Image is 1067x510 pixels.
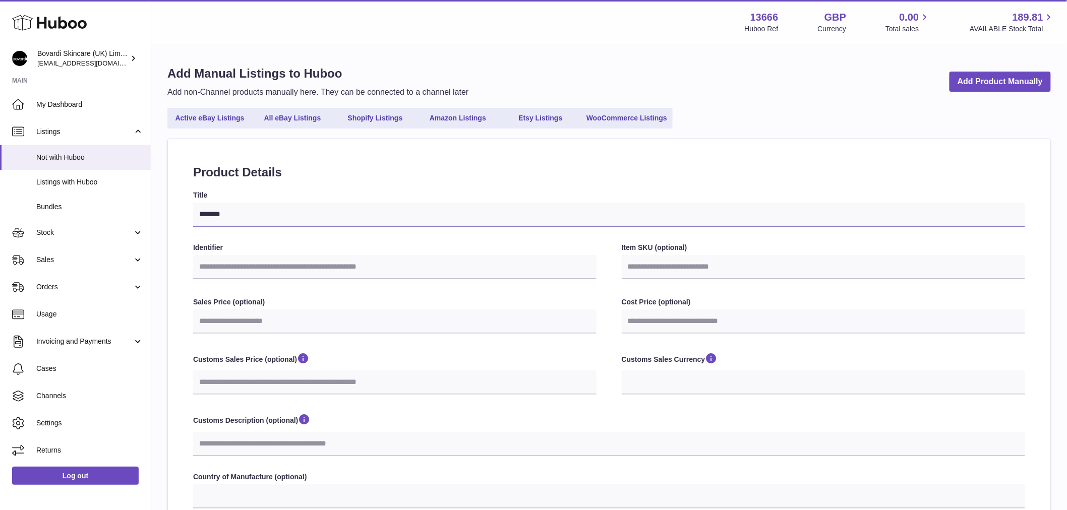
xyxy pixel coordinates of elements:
[622,297,1025,307] label: Cost Price (optional)
[36,153,143,162] span: Not with Huboo
[36,202,143,212] span: Bundles
[36,337,133,346] span: Invoicing and Payments
[167,87,468,98] p: Add non-Channel products manually here. They can be connected to a channel later
[36,100,143,109] span: My Dashboard
[193,352,597,368] label: Customs Sales Price (optional)
[36,364,143,373] span: Cases
[193,164,1025,180] h2: Product Details
[169,110,250,126] a: Active eBay Listings
[12,467,139,485] a: Log out
[622,352,1025,368] label: Customs Sales Currency
[745,24,779,34] div: Huboo Ref
[335,110,416,126] a: Shopify Listings
[418,110,498,126] a: Amazon Listings
[950,72,1051,92] a: Add Product Manually
[1013,11,1043,24] span: 189.81
[500,110,581,126] a: Etsy Listings
[36,255,133,265] span: Sales
[36,282,133,292] span: Orders
[818,24,847,34] div: Currency
[900,11,919,24] span: 0.00
[885,24,930,34] span: Total sales
[193,297,597,307] label: Sales Price (optional)
[12,51,27,66] img: internalAdmin-13666@internal.huboo.com
[193,472,1025,482] label: Country of Manufacture (optional)
[750,11,779,24] strong: 13666
[193,190,1025,200] label: Title
[193,243,597,252] label: Identifier
[167,66,468,82] h1: Add Manual Listings to Huboo
[36,177,143,187] span: Listings with Huboo
[36,127,133,137] span: Listings
[36,309,143,319] span: Usage
[885,11,930,34] a: 0.00 Total sales
[37,59,148,67] span: [EMAIL_ADDRESS][DOMAIN_NAME]
[36,391,143,401] span: Channels
[37,49,128,68] div: Bovardi Skincare (UK) Limited
[252,110,333,126] a: All eBay Listings
[36,445,143,455] span: Returns
[970,24,1055,34] span: AVAILABLE Stock Total
[583,110,671,126] a: WooCommerce Listings
[36,228,133,237] span: Stock
[824,11,846,24] strong: GBP
[622,243,1025,252] label: Item SKU (optional)
[193,413,1025,429] label: Customs Description (optional)
[970,11,1055,34] a: 189.81 AVAILABLE Stock Total
[36,418,143,428] span: Settings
